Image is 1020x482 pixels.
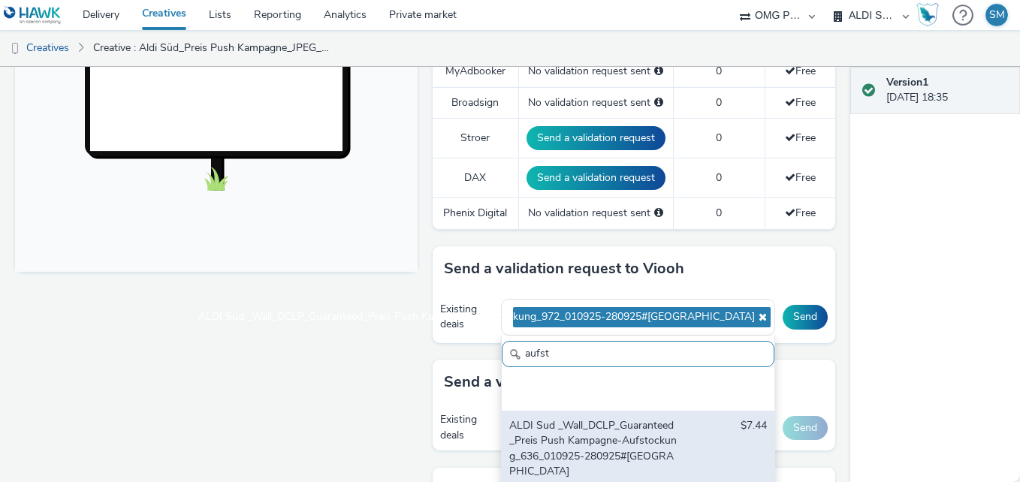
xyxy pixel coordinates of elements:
div: $7.44 [741,418,767,480]
span: Free [785,95,816,110]
div: Existing deals [440,302,493,333]
div: CPM [744,342,767,403]
button: Send [783,416,828,440]
h3: Send a validation request to Viooh [444,258,684,280]
span: Free [785,170,816,185]
div: Please select a deal below and click on Send to send a validation request to Phenix Digital. [654,206,663,221]
div: No validation request sent [527,64,665,79]
div: No validation request sent [527,95,665,110]
a: Creative : Aldi Süd_Preis Push Kampagne_JPEG_10 sek_DCLP_010925-280925_280825#KRUGERS [86,30,341,66]
button: Send a validation request [527,126,665,150]
a: Hawk Academy [916,3,945,27]
div: SM [989,4,1005,26]
div: ALDI Sud _Wall_DCLP_Guaranteed_Preis Push Kampagne-Aufstockung_636_010925-280925#[GEOGRAPHIC_DATA] [509,418,678,480]
button: Send [783,305,828,329]
span: 0 [716,131,722,145]
div: No validation request sent [527,206,665,221]
img: undefined Logo [4,6,62,25]
h3: Send a validation request to Broadsign [444,371,715,393]
span: 0 [716,170,722,185]
td: DAX [433,158,518,198]
td: Stroer [433,119,518,158]
span: 0 [716,95,722,110]
div: Please select a deal below and click on Send to send a validation request to MyAdbooker. [654,64,663,79]
td: Phenix Digital [433,198,518,229]
span: Free [785,64,816,78]
span: ALDI Sud _Wall_DCLP_Guaranteed_Preis Push Kampagne-Aufstockung_972_010925-280925#[GEOGRAPHIC_DATA] [198,311,755,324]
div: Please select a deal below and click on Send to send a validation request to Broadsign. [654,95,663,110]
div: [DATE] 18:35 [886,75,1008,106]
span: Free [785,206,816,220]
img: Advertisement preview [131,47,272,299]
td: MyAdbooker [433,56,518,87]
img: dooh [8,41,23,56]
img: Hawk Academy [916,3,939,27]
span: 0 [716,206,722,220]
button: Send a validation request [527,166,665,190]
div: Existing deals [440,412,493,443]
input: Search...... [502,341,774,367]
td: Broadsign [433,87,518,118]
span: 0 [716,64,722,78]
div: Viooh [509,342,678,403]
span: Free [785,131,816,145]
strong: Version 1 [886,75,928,89]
